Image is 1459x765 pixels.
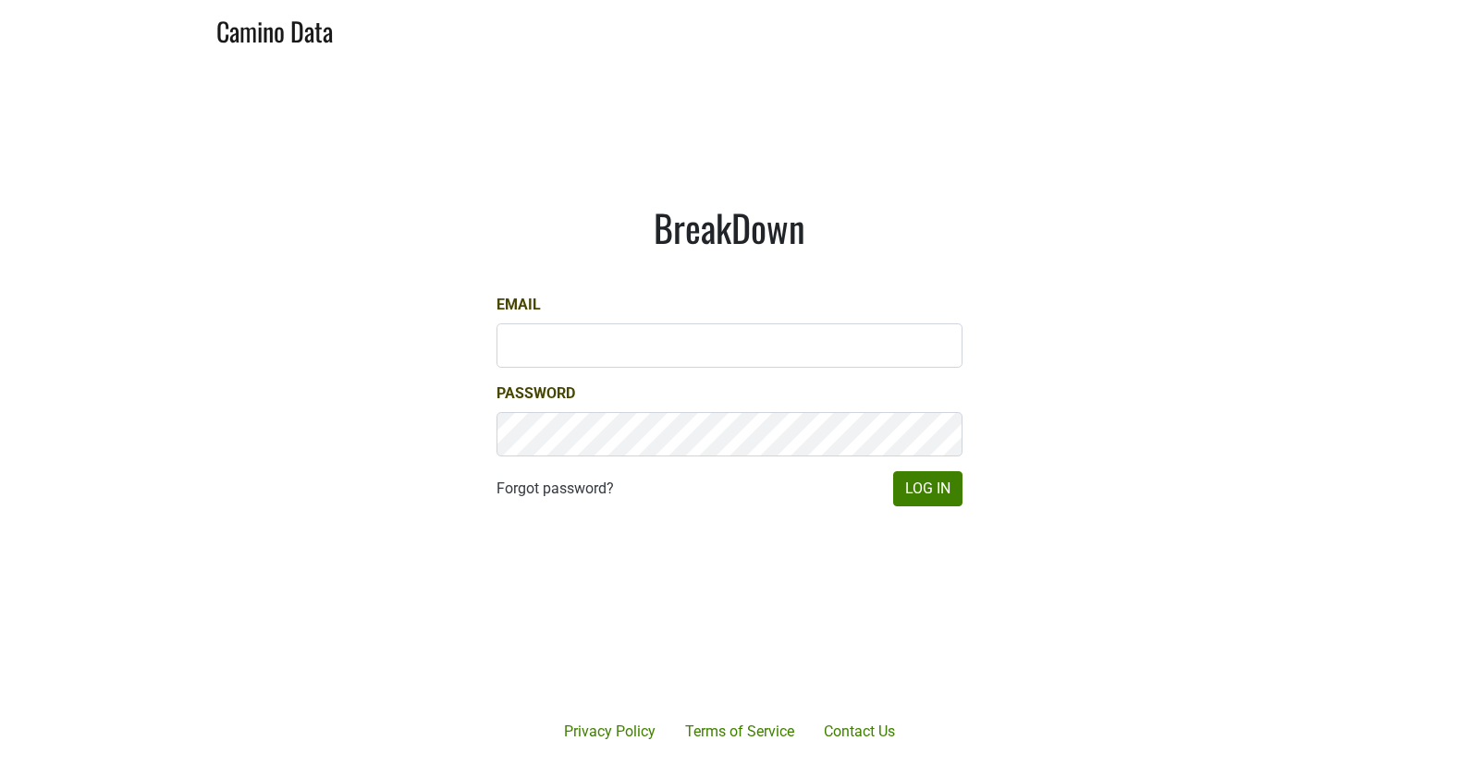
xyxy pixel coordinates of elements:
[216,7,333,51] a: Camino Data
[497,205,962,249] h1: BreakDown
[670,713,809,750] a: Terms of Service
[497,478,614,500] a: Forgot password?
[497,382,575,405] label: Password
[893,471,962,506] button: Log In
[809,713,910,750] a: Contact Us
[497,294,541,316] label: Email
[549,713,670,750] a: Privacy Policy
